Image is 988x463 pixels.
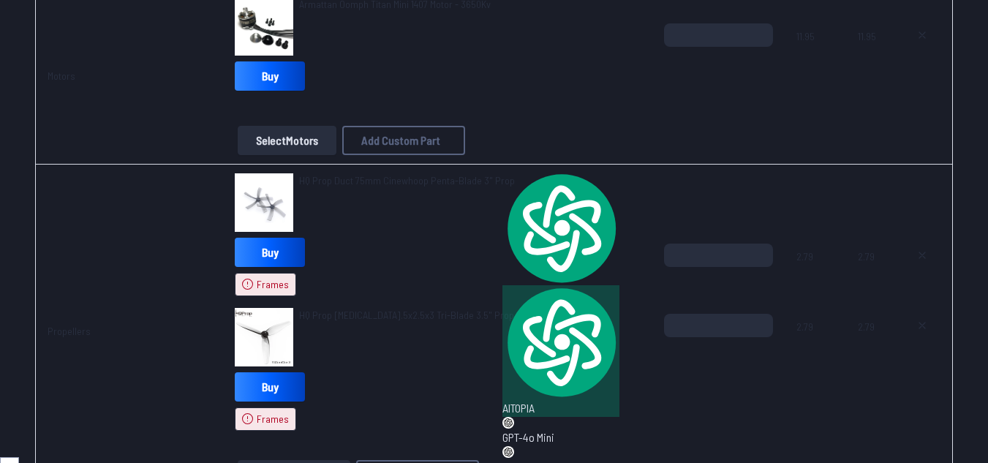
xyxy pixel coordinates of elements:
[48,325,91,337] a: Propellers
[235,372,305,402] a: Buy
[858,314,880,384] span: 2.79
[235,308,293,366] img: image
[796,314,834,384] span: 2.79
[502,171,619,285] img: logo.svg
[342,126,465,155] button: Add Custom Part
[257,412,289,426] span: Frames
[502,446,514,458] img: gpt-black.svg
[299,174,515,187] span: HQ Prop Duct 75mm Cinewhoop Penta-Blade 3" Prop
[502,417,619,446] div: GPT-4o Mini
[235,238,305,267] a: Buy
[796,244,834,314] span: 2.79
[235,173,293,232] img: image
[502,417,514,429] img: gpt-black.svg
[502,285,619,417] div: AITOPIA
[299,309,514,321] span: HQ Prop [MEDICAL_DATA].5x2.5x3 Tri-Blade 3.5" Prop
[257,277,289,292] span: Frames
[361,135,440,146] span: Add Custom Part
[238,126,336,155] button: SelectMotors
[502,285,619,399] img: logo.svg
[858,23,880,94] span: 11.95
[299,308,514,323] a: HQ Prop [MEDICAL_DATA].5x2.5x3 Tri-Blade 3.5" Prop
[48,69,75,82] a: Motors
[858,244,880,314] span: 2.79
[235,126,339,155] a: SelectMotors
[235,61,305,91] a: Buy
[299,173,515,188] a: HQ Prop Duct 75mm Cinewhoop Penta-Blade 3" Prop
[796,23,834,94] span: 11.95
